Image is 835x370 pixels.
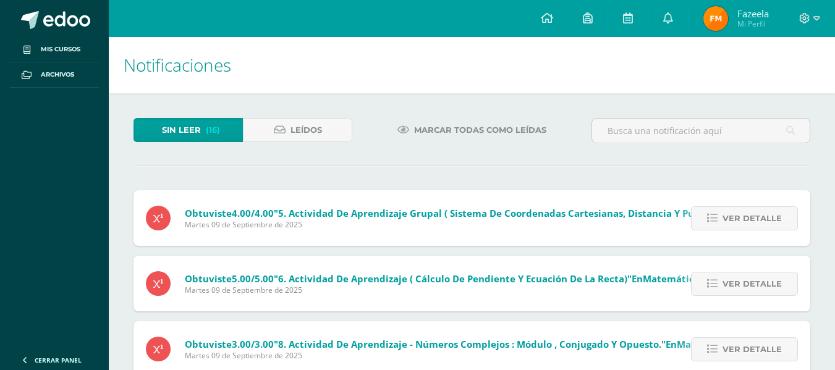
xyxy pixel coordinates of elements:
[35,356,82,364] span: Cerrar panel
[185,285,731,295] span: Martes 09 de Septiembre de 2025
[703,6,728,31] img: ae357706e3891750ebd79d9dd0cf6008.png
[737,19,769,29] span: Mi Perfil
[134,118,243,142] a: Sin leer(16)
[232,338,274,350] span: 3.00/3.00
[10,37,99,62] a: Mis cursos
[723,207,782,230] span: Ver detalle
[185,338,765,350] span: Obtuviste en
[162,119,201,141] span: Sin leer
[232,207,274,219] span: 4.00/4.00
[243,118,352,142] a: Leídos
[274,338,666,350] span: "8. Actividad de aprendizaje - Números complejos : Módulo , conjugado y opuesto."
[41,44,80,54] span: Mis cursos
[723,338,782,361] span: Ver detalle
[41,70,74,80] span: Archivos
[290,119,322,141] span: Leídos
[10,62,99,88] a: Archivos
[382,118,562,142] a: Marcar todas como leídas
[232,272,274,285] span: 5.00/5.00
[737,7,769,20] span: Fazeela
[643,272,731,285] span: Matemática (Zona)
[185,350,765,361] span: Martes 09 de Septiembre de 2025
[592,119,810,143] input: Busca una notificación aquí
[723,272,782,295] span: Ver detalle
[206,119,220,141] span: (16)
[414,119,546,141] span: Marcar todas como leídas
[124,53,231,77] span: Notificaciones
[274,272,632,285] span: "6. Actividad de aprendizaje ( Cálculo de pendiente y ecuación de la recta)"
[185,272,731,285] span: Obtuviste en
[274,207,746,219] span: "5. Actividad de aprendizaje grupal ( Sistema de coordenadas cartesianas, distancia y punto medio"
